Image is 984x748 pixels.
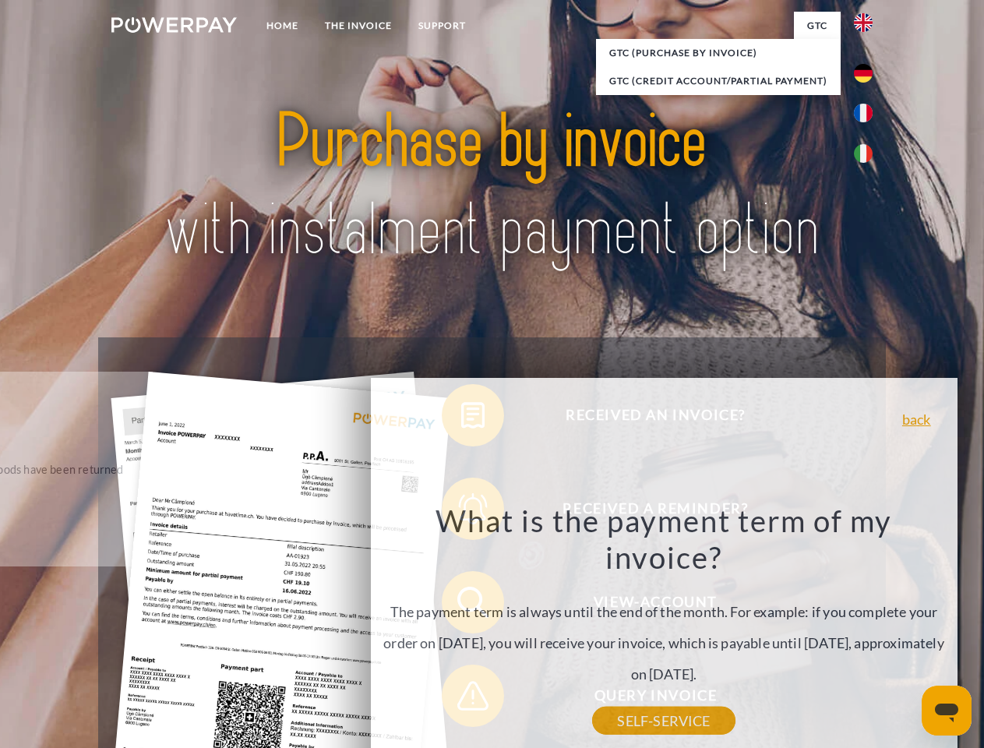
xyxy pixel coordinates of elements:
[405,12,479,40] a: Support
[902,412,931,426] a: back
[922,686,972,736] iframe: Button to launch messaging window
[854,104,873,122] img: fr
[379,502,948,577] h3: What is the payment term of my invoice?
[596,39,841,67] a: GTC (Purchase by invoice)
[149,75,835,298] img: title-powerpay_en.svg
[111,17,237,33] img: logo-powerpay-white.svg
[592,707,735,735] a: SELF-SERVICE
[854,13,873,32] img: en
[854,144,873,163] img: it
[253,12,312,40] a: Home
[794,12,841,40] a: GTC
[854,64,873,83] img: de
[312,12,405,40] a: THE INVOICE
[379,502,948,721] div: The payment term is always until the end of the month. For example: if you complete your order on...
[596,67,841,95] a: GTC (Credit account/partial payment)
